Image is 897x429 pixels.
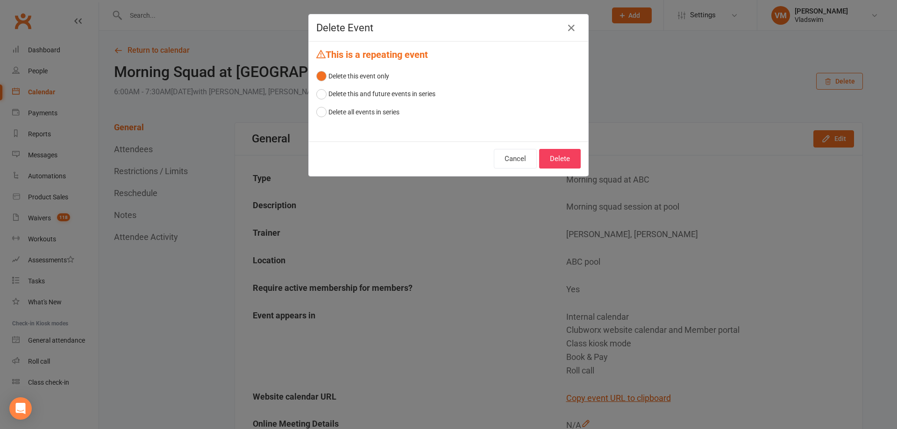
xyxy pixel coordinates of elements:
button: Delete all events in series [316,103,399,121]
button: Delete [539,149,581,169]
button: Cancel [494,149,537,169]
button: Close [564,21,579,35]
div: Open Intercom Messenger [9,397,32,420]
button: Delete this and future events in series [316,85,435,103]
h4: Delete Event [316,22,581,34]
h4: This is a repeating event [316,49,581,60]
button: Delete this event only [316,67,389,85]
